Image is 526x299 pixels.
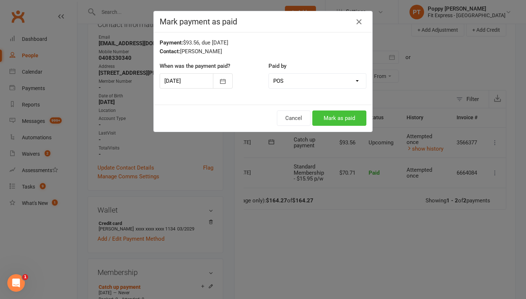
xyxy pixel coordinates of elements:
label: Paid by [268,62,286,70]
h4: Mark payment as paid [160,17,366,26]
div: [PERSON_NAME] [160,47,366,56]
iframe: Intercom live chat [7,274,25,292]
label: When was the payment paid? [160,62,230,70]
strong: Payment: [160,39,183,46]
div: $93.56, due [DATE] [160,38,366,47]
strong: Contact: [160,48,180,55]
button: Cancel [277,110,310,126]
span: 1 [22,274,28,280]
button: Mark as paid [312,110,366,126]
button: Close [353,16,365,28]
